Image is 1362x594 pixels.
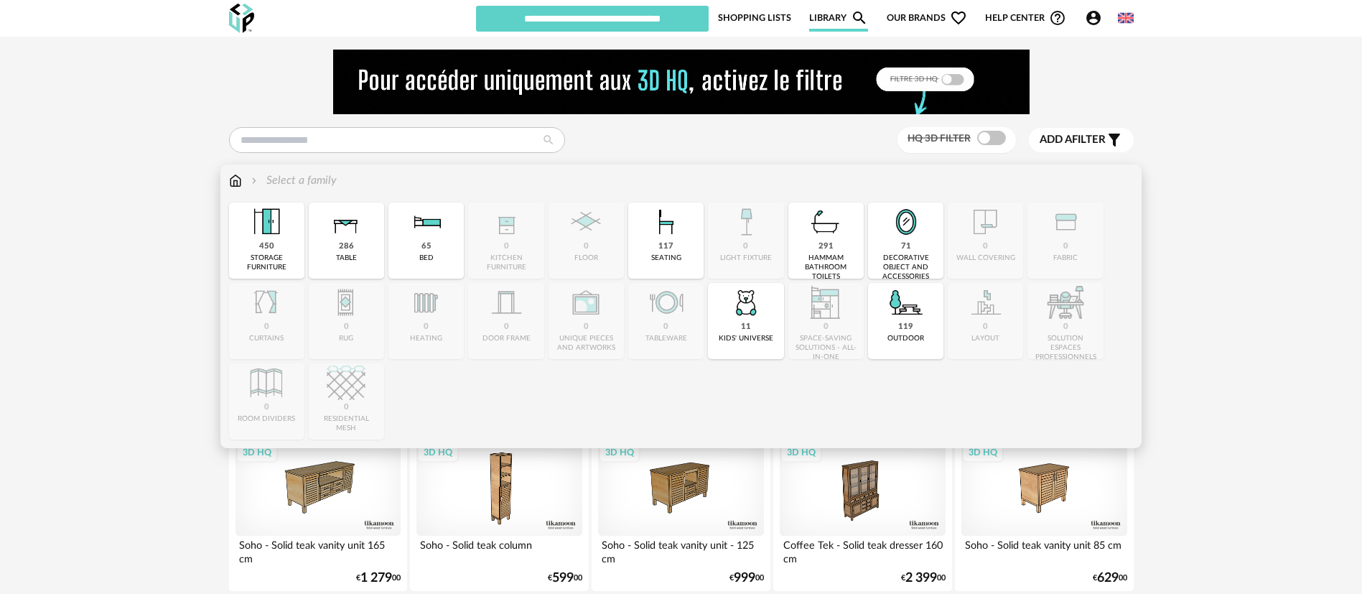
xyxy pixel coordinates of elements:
[1085,9,1102,27] span: Account Circle icon
[548,573,582,583] div: € 00
[1085,9,1109,27] span: Account Circle icon
[734,573,755,583] span: 999
[727,283,765,322] img: UniversEnfant.png
[741,322,751,333] div: 11
[809,4,868,32] a: LibraryMagnify icon
[417,443,459,462] div: 3D HQ
[793,254,859,282] div: hammam bathroom toilets
[887,203,925,241] img: Miroir.png
[248,172,337,189] div: Select a family
[872,254,939,282] div: decorative object and accessories
[901,573,946,583] div: € 00
[336,254,357,263] div: table
[416,536,582,565] div: Soho - Solid teak column
[950,9,967,27] span: Heart Outline icon
[327,203,365,241] img: Table.png
[1029,128,1134,152] button: Add afilter Filter icon
[729,573,764,583] div: € 00
[247,203,286,241] img: Meuble%20de%20rangement.png
[985,9,1066,27] span: Help centerHelp Circle Outline icon
[552,573,574,583] span: 599
[898,322,913,333] div: 119
[887,334,924,343] div: outdoor
[248,172,260,189] img: svg+xml;base64,PHN2ZyB3aWR0aD0iMTYiIGhlaWdodD0iMTYiIHZpZXdCb3g9IjAgMCAxNiAxNiIgZmlsbD0ibm9uZSIgeG...
[360,573,392,583] span: 1 279
[599,443,640,462] div: 3D HQ
[773,436,951,591] a: 3D HQ Coffee Tek - Solid teak dresser 160 cm €2 39900
[235,536,401,565] div: Soho - Solid teak vanity unit 165 cm
[356,573,401,583] div: € 00
[592,436,770,591] a: 3D HQ Soho - Solid teak vanity unit - 125 cm €99900
[236,443,278,462] div: 3D HQ
[718,4,791,32] a: Shopping Lists
[901,241,911,252] div: 71
[339,241,354,252] div: 286
[1093,573,1127,583] div: € 00
[333,50,1030,114] img: NEW%20NEW%20HQ%20NEW_V1.gif
[233,254,300,272] div: storage furniture
[719,334,773,343] div: kids' universe
[887,283,925,322] img: Outdoor.png
[419,254,434,263] div: bed
[1106,131,1123,149] span: Filter icon
[410,436,588,591] a: 3D HQ Soho - Solid teak column €59900
[1097,573,1119,583] span: 629
[229,436,407,591] a: 3D HQ Soho - Solid teak vanity unit 165 cm €1 27900
[955,436,1133,591] a: 3D HQ Soho - Solid teak vanity unit 85 cm €62900
[780,443,822,462] div: 3D HQ
[908,134,971,144] span: HQ 3D filter
[1049,9,1066,27] span: Help Circle Outline icon
[229,4,254,33] img: OXP
[780,536,945,565] div: Coffee Tek - Solid teak dresser 160 cm
[1040,133,1106,147] span: filter
[647,203,686,241] img: Assise.png
[905,573,937,583] span: 2 399
[651,254,681,263] div: seating
[259,241,274,252] div: 450
[421,241,432,252] div: 65
[407,203,446,241] img: Literie.png
[806,203,845,241] img: Salle%20de%20bain.png
[851,9,868,27] span: Magnify icon
[887,4,967,32] span: Our brands
[961,536,1127,565] div: Soho - Solid teak vanity unit 85 cm
[818,241,834,252] div: 291
[1118,10,1134,26] img: us
[1040,134,1072,145] span: Add a
[598,536,763,565] div: Soho - Solid teak vanity unit - 125 cm
[229,172,242,189] img: svg+xml;base64,PHN2ZyB3aWR0aD0iMTYiIGhlaWdodD0iMTciIHZpZXdCb3g9IjAgMCAxNiAxNyIgZmlsbD0ibm9uZSIgeG...
[962,443,1004,462] div: 3D HQ
[658,241,673,252] div: 117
